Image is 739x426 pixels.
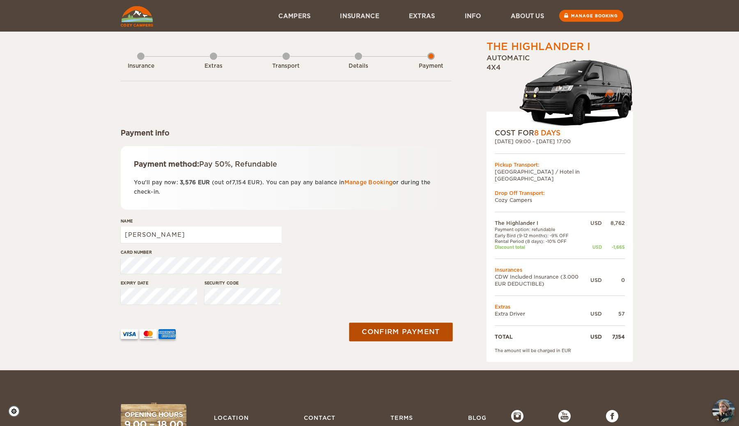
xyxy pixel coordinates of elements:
div: Insurance [118,62,163,70]
a: Contact [300,410,340,426]
div: USD [590,220,602,227]
div: The amount will be charged in EUR [495,348,625,353]
img: Cozy Campers [121,6,153,27]
div: USD [590,244,602,250]
td: [GEOGRAPHIC_DATA] / Hotel in [GEOGRAPHIC_DATA] [495,168,625,182]
a: Manage booking [559,10,623,22]
span: 7,154 [232,179,246,186]
label: Expiry date [121,280,197,286]
a: Blog [464,410,491,426]
div: -1,665 [602,244,625,250]
div: USD [590,310,602,317]
label: Name [121,218,282,224]
td: Insurances [495,266,625,273]
td: CDW Included Insurance (3.000 EUR DEDUCTIBLE) [495,273,590,287]
div: USD [590,277,602,284]
div: 7,154 [602,333,625,340]
div: Extras [191,62,236,70]
td: Extra Driver [495,310,590,317]
td: Payment option: refundable [495,227,590,232]
div: Payment [409,62,454,70]
div: 8,762 [602,220,625,227]
div: USD [590,333,602,340]
a: Manage Booking [344,179,393,186]
div: [DATE] 09:00 - [DATE] 17:00 [495,138,625,145]
td: Extras [495,303,625,310]
span: Pay 50%, Refundable [199,160,277,168]
div: Transport [264,62,309,70]
div: Drop Off Transport: [495,190,625,197]
button: chat-button [712,399,735,422]
p: You'll pay now: (out of ). You can pay any balance in or during the check-in. [134,178,438,197]
div: Payment info [121,128,451,138]
div: COST FOR [495,128,625,138]
td: Early Bird (9-12 months): -9% OFF [495,233,590,238]
button: Confirm payment [349,323,452,341]
div: The Highlander I [487,40,590,54]
td: Cozy Campers [495,197,625,204]
label: Card number [121,249,282,255]
label: Security code [204,280,281,286]
span: EUR [198,179,210,186]
div: Payment method: [134,159,438,169]
div: Pickup Transport: [495,161,625,168]
td: Rental Period (8 days): -10% OFF [495,238,590,244]
span: 8 Days [534,129,560,137]
td: The Highlander I [495,220,590,227]
a: Terms [386,410,417,426]
img: mastercard [140,329,157,339]
td: Discount total [495,244,590,250]
img: Freyja at Cozy Campers [712,399,735,422]
td: TOTAL [495,333,590,340]
div: 0 [602,277,625,284]
img: AMEX [158,329,176,339]
a: Location [210,410,253,426]
span: EUR [248,179,260,186]
div: Automatic 4x4 [487,54,633,128]
a: Cookie settings [8,405,25,417]
div: 57 [602,310,625,317]
div: Details [336,62,381,70]
img: VISA [121,329,138,339]
span: 3,576 [180,179,196,186]
img: stor-stuttur-old-new-5.png [519,56,633,128]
